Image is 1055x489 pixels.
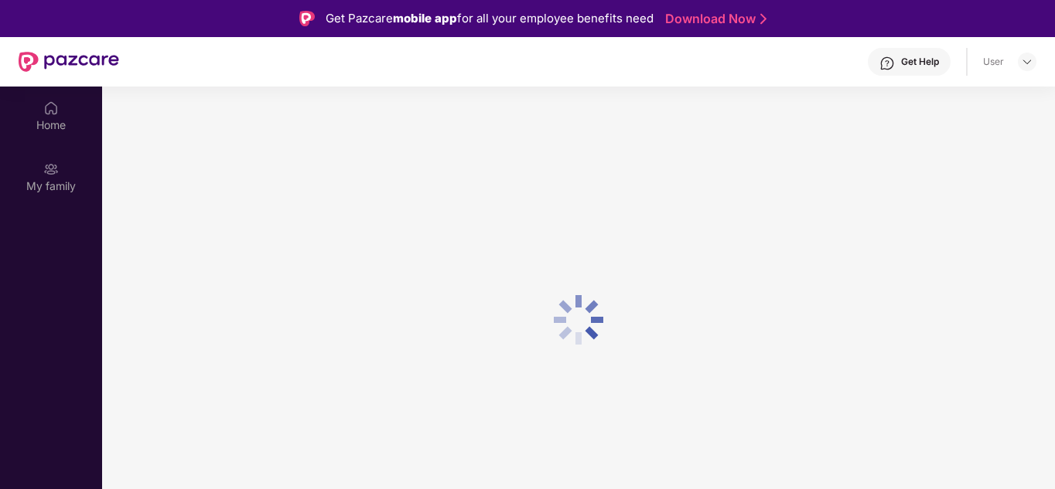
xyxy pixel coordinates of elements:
div: Get Help [901,56,939,68]
img: svg+xml;base64,PHN2ZyBpZD0iRHJvcGRvd24tMzJ4MzIiIHhtbG5zPSJodHRwOi8vd3d3LnczLm9yZy8yMDAwL3N2ZyIgd2... [1021,56,1033,68]
strong: mobile app [393,11,457,25]
img: svg+xml;base64,PHN2ZyBpZD0iSG9tZSIgeG1sbnM9Imh0dHA6Ly93d3cudzMub3JnLzIwMDAvc3ZnIiB3aWR0aD0iMjAiIG... [43,100,59,116]
img: Stroke [760,11,766,27]
img: svg+xml;base64,PHN2ZyB3aWR0aD0iMjAiIGhlaWdodD0iMjAiIHZpZXdCb3g9IjAgMCAyMCAyMCIgZmlsbD0ibm9uZSIgeG... [43,161,59,177]
div: Get Pazcare for all your employee benefits need [326,9,654,28]
img: svg+xml;base64,PHN2ZyBpZD0iSGVscC0zMngzMiIgeG1sbnM9Imh0dHA6Ly93d3cudzMub3JnLzIwMDAvc3ZnIiB3aWR0aD... [879,56,895,71]
img: Logo [299,11,315,26]
div: User [983,56,1004,68]
img: New Pazcare Logo [19,52,119,72]
a: Download Now [665,11,762,27]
